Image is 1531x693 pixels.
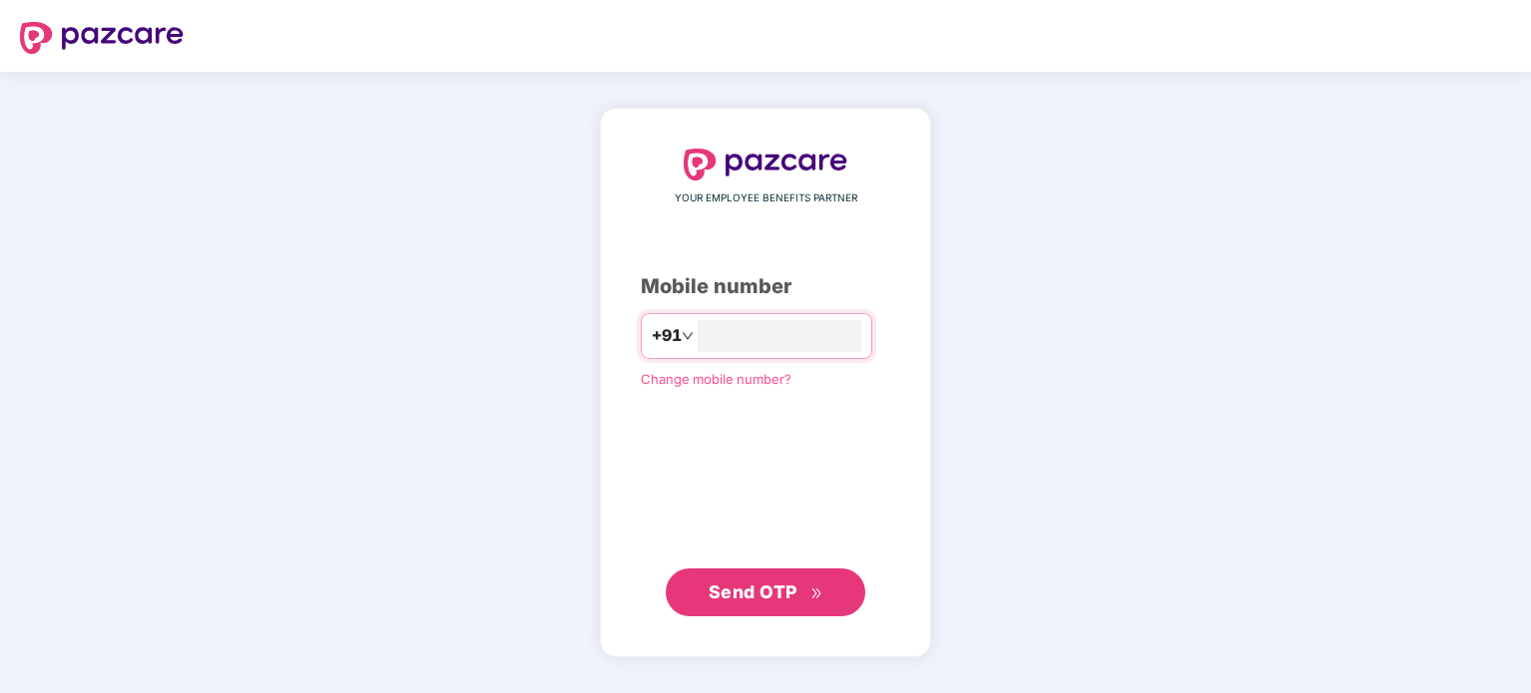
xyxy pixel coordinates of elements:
[666,568,865,616] button: Send OTPdouble-right
[709,581,797,602] span: Send OTP
[641,371,791,387] a: Change mobile number?
[675,190,857,206] span: YOUR EMPLOYEE BENEFITS PARTNER
[641,271,890,302] div: Mobile number
[652,323,682,348] span: +91
[684,149,847,180] img: logo
[810,587,823,600] span: double-right
[20,22,184,54] img: logo
[682,330,694,342] span: down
